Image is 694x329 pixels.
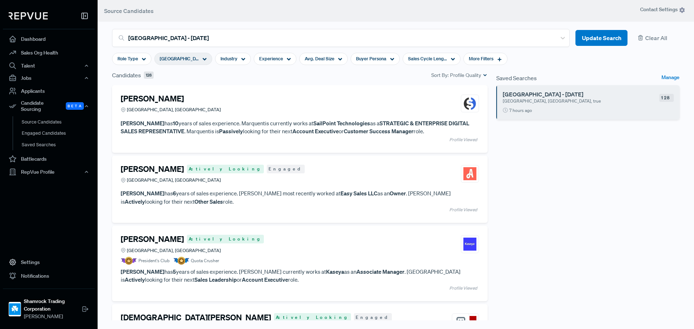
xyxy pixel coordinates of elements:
strong: SailPoint Technologies [313,120,370,127]
span: Role Type [117,55,138,62]
a: Notifications [3,269,95,283]
span: Candidates [112,71,141,79]
span: President's Club [138,257,170,264]
span: Avg. Deal Size [305,55,334,62]
span: [GEOGRAPHIC_DATA], [GEOGRAPHIC_DATA] [127,106,221,113]
span: Sales Cycle Length [408,55,447,62]
img: Kaseya [463,238,476,251]
img: Angi [463,167,476,180]
span: Engaged [354,313,392,322]
span: Buyer Persona [356,55,386,62]
strong: Sales Leadership [194,276,237,283]
span: More Filters [469,55,493,62]
span: Engaged [267,165,305,173]
strong: Passively [219,127,243,135]
span: Experience [259,55,283,62]
span: Beta [66,102,84,110]
img: President Badge [121,257,137,265]
img: GovSpend [463,97,476,110]
a: Source Candidates [13,116,104,128]
strong: [PERSON_NAME] [121,190,164,197]
h4: [PERSON_NAME] [121,164,184,174]
span: Actively Looking [274,313,351,322]
span: [GEOGRAPHIC_DATA], [GEOGRAPHIC_DATA] [160,55,199,62]
p: has years of sales experience. [PERSON_NAME] currently works at as an . [GEOGRAPHIC_DATA] is look... [121,268,479,284]
h4: [DEMOGRAPHIC_DATA][PERSON_NAME] [121,313,271,322]
span: [GEOGRAPHIC_DATA], [GEOGRAPHIC_DATA] [127,177,221,183]
strong: Easy Sales LLC [340,190,377,197]
span: [PERSON_NAME] [24,313,82,320]
article: Profile Viewed [121,284,479,293]
strong: [PERSON_NAME] [121,268,164,275]
strong: 6 [173,190,176,197]
strong: Owner [390,190,406,197]
strong: Shamrock Trading Corporation [24,298,82,313]
span: Industry [220,55,237,62]
button: Clear All [633,30,680,46]
h4: [PERSON_NAME] [121,94,184,103]
span: Actively Looking [187,235,264,243]
button: Update Search [575,30,627,46]
p: has years of sales experience. [PERSON_NAME] most recently worked at as an . [PERSON_NAME] is loo... [121,189,479,205]
p: has years of sales experience. Marquentis currently works at as a . Marquentis is looking for the... [121,119,479,135]
article: Profile Viewed [121,205,479,214]
h4: [PERSON_NAME] [121,234,184,244]
article: Profile Viewed [121,135,479,144]
span: Quota Crusher [191,257,219,264]
span: [GEOGRAPHIC_DATA], [GEOGRAPHIC_DATA] [127,247,221,254]
button: Candidate Sourcing Beta [3,98,95,114]
strong: Associate Manager [356,268,404,275]
h6: [GEOGRAPHIC_DATA] - [DATE] [503,91,651,98]
strong: Actively [125,276,145,283]
img: Quota Badge [173,257,189,265]
span: Actively Looking [187,165,264,173]
button: RepVue Profile [3,166,95,178]
strong: Customer Success Manager [344,127,414,135]
strong: Account Executive [242,276,288,283]
span: Profile Quality [450,72,481,79]
span: 128 [144,72,154,79]
a: Settings [3,255,95,269]
button: Talent [3,60,95,72]
a: Applicants [3,84,95,98]
a: Shamrock Trading CorporationShamrock Trading Corporation[PERSON_NAME] [3,289,95,323]
button: Jobs [3,72,95,84]
strong: Other Sales [194,198,223,205]
strong: Kaseya [326,268,344,275]
strong: Account Executive [292,127,339,135]
a: Sales Org Health [3,46,95,60]
a: Manage [661,74,680,82]
img: Keller Williams Realty [463,316,476,329]
span: Contact Settings [640,6,685,13]
span: 128 [659,94,674,102]
span: Source Candidates [104,7,154,14]
strong: Actively [125,198,145,205]
p: [GEOGRAPHIC_DATA], [GEOGRAPHIC_DATA], true [503,98,636,104]
span: 7 hours ago [509,107,532,114]
a: Engaged Candidates [13,127,104,139]
img: RepVue [9,12,48,20]
div: Sort By: [431,72,488,79]
a: Battlecards [3,152,95,166]
strong: [PERSON_NAME] [121,120,164,127]
a: Saved Searches [13,139,104,151]
img: Shamrock Trading Corporation [9,303,21,315]
a: Dashboard [3,32,95,46]
strong: 10 [173,120,179,127]
strong: 5 [173,268,176,275]
div: Candidate Sourcing [3,98,95,114]
span: Saved Searches [496,74,537,82]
